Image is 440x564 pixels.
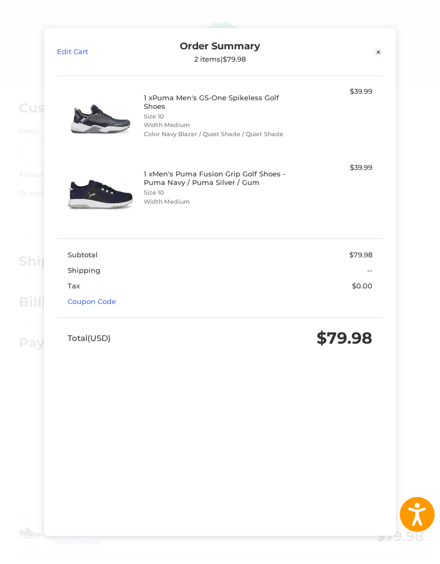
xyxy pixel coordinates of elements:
span: $0.00 [352,281,372,290]
li: Color Navy Blazer / Quiet Shade / Quiet Shade [144,130,294,139]
div: $39.99 [296,86,372,97]
a: Coupon Code [68,297,116,306]
span: $79.98 [317,328,372,347]
span: Shipping [68,265,100,274]
div: 2 items | $79.98 [138,55,302,63]
span: -- [367,265,372,274]
li: Size 10 [144,112,294,121]
span: Total (USD) [68,332,111,343]
li: Width Medium [144,197,294,206]
div: $39.99 [296,162,372,173]
span: $79.98 [349,250,372,258]
li: Width Medium [144,121,294,130]
h4: 1 x Puma Men's GS-One Spikeless Golf Shoes [144,93,294,111]
span: Subtotal [68,250,98,258]
h4: 1 x Men's Puma Fusion Grip Golf Shoes - Puma Navy / Puma Silver / Gum [144,169,294,187]
a: Edit Cart [57,40,138,64]
li: Size 10 [144,188,294,197]
div: Order Summary [138,40,302,64]
span: Tax [68,281,80,290]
